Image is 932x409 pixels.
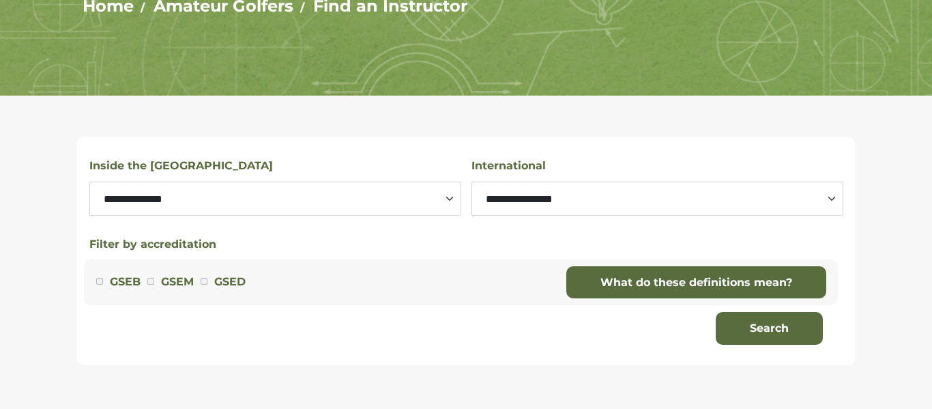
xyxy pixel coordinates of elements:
label: GSED [214,273,246,291]
label: GSEM [161,273,194,291]
label: GSEB [110,273,141,291]
select: Select a country [471,182,843,216]
button: Search [716,312,823,345]
label: Inside the [GEOGRAPHIC_DATA] [89,157,273,175]
select: Select a state [89,182,461,216]
button: Filter by accreditation [89,236,216,253]
label: International [471,157,546,175]
a: What do these definitions mean? [566,266,826,299]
